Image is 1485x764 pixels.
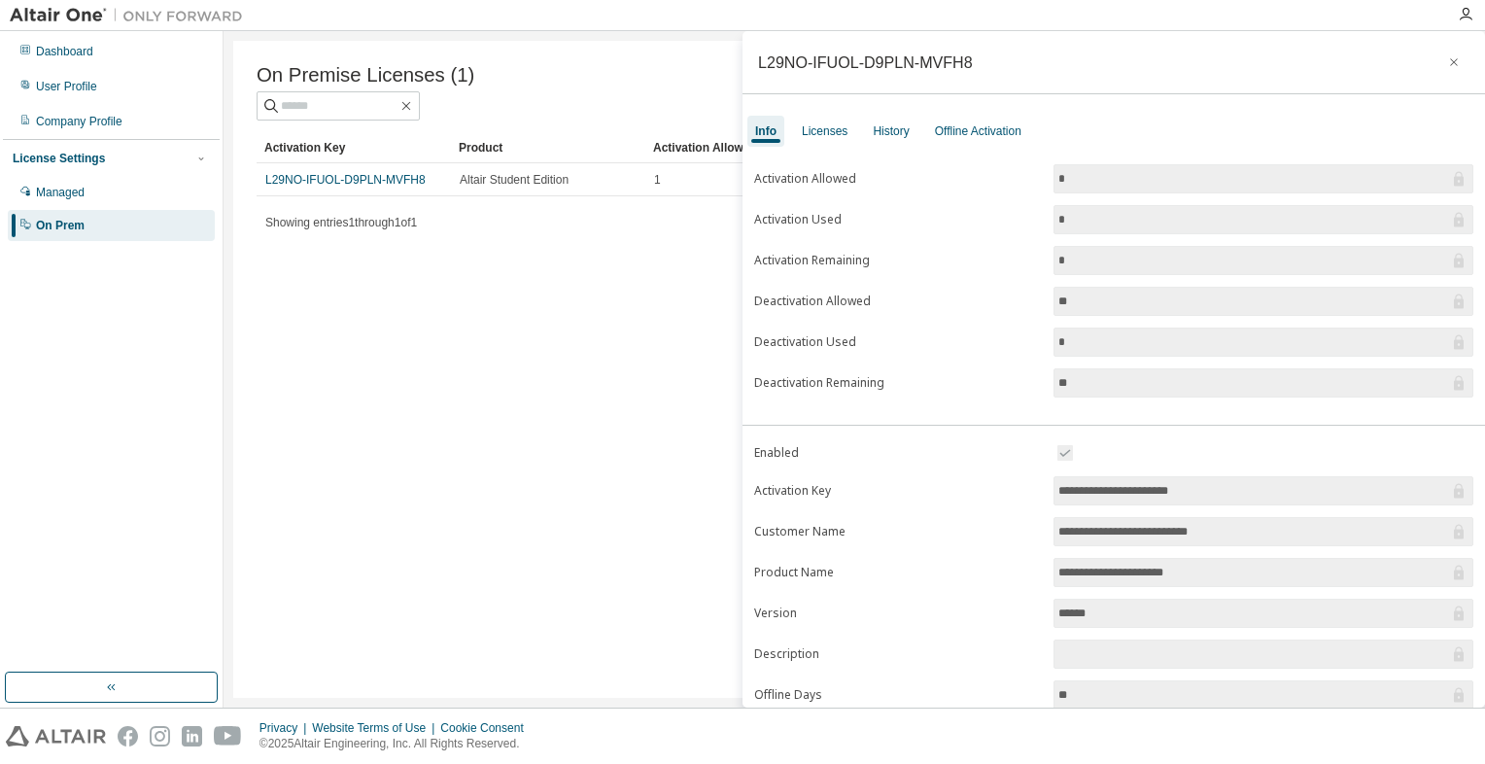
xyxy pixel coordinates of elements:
label: Customer Name [754,524,1042,539]
div: Privacy [259,720,312,736]
label: Deactivation Remaining [754,375,1042,391]
div: On Prem [36,218,85,233]
img: altair_logo.svg [6,726,106,747]
div: Website Terms of Use [312,720,440,736]
div: License Settings [13,151,105,166]
img: instagram.svg [150,726,170,747]
label: Product Name [754,565,1042,580]
div: Company Profile [36,114,122,129]
label: Activation Key [754,483,1042,499]
div: Info [755,123,777,139]
div: Offline Activation [935,123,1021,139]
label: Activation Allowed [754,171,1042,187]
div: Licenses [802,123,847,139]
label: Description [754,646,1042,662]
span: Altair Student Edition [460,172,569,188]
div: Dashboard [36,44,93,59]
label: Deactivation Used [754,334,1042,350]
div: Activation Allowed [653,132,832,163]
img: facebook.svg [118,726,138,747]
div: Cookie Consent [440,720,535,736]
p: © 2025 Altair Engineering, Inc. All Rights Reserved. [259,736,535,752]
div: History [873,123,909,139]
label: Deactivation Allowed [754,294,1042,309]
span: 1 [654,172,661,188]
label: Activation Remaining [754,253,1042,268]
a: L29NO-IFUOL-D9PLN-MVFH8 [265,173,426,187]
img: Altair One [10,6,253,25]
label: Offline Days [754,687,1042,703]
div: L29NO-IFUOL-D9PLN-MVFH8 [758,54,973,70]
div: Managed [36,185,85,200]
label: Activation Used [754,212,1042,227]
div: Activation Key [264,132,443,163]
img: linkedin.svg [182,726,202,747]
div: User Profile [36,79,97,94]
img: youtube.svg [214,726,242,747]
div: Product [459,132,638,163]
span: On Premise Licenses (1) [257,64,474,87]
span: Showing entries 1 through 1 of 1 [265,216,417,229]
label: Enabled [754,445,1042,461]
label: Version [754,606,1042,621]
